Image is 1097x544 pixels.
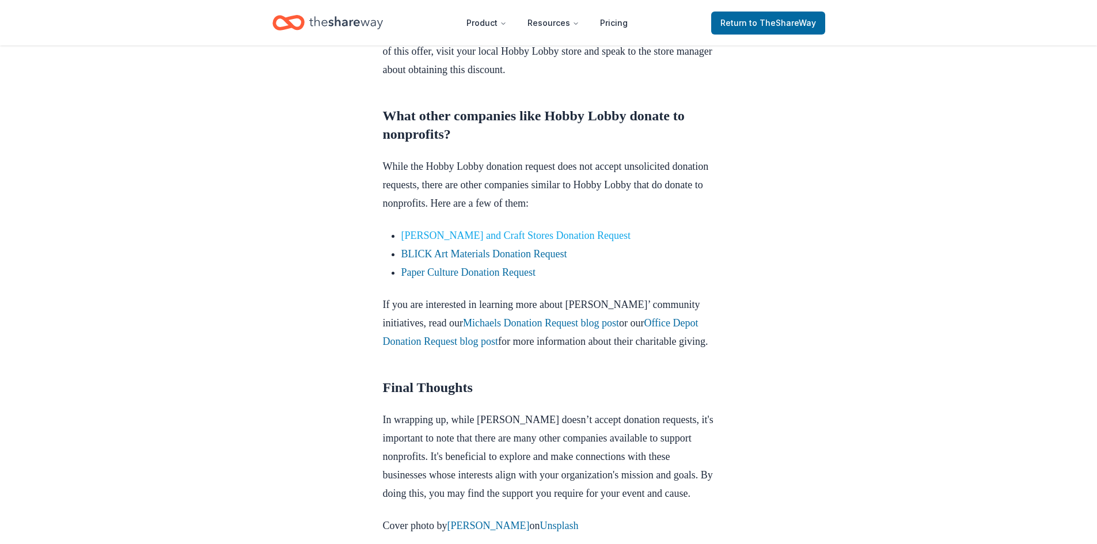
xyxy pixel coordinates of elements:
[720,16,816,30] span: Return
[383,295,715,351] p: If you are interested in learning more about [PERSON_NAME]’ community initiatives, read our or ou...
[749,18,816,28] span: to TheShareWay
[591,12,637,35] a: Pricing
[383,410,715,503] p: In wrapping up, while [PERSON_NAME] doesn’t accept donation requests, it's important to note that...
[540,520,579,531] a: Unsplash
[711,12,825,35] a: Returnto TheShareWay
[401,267,536,278] a: Paper Culture Donation Request
[383,378,715,397] h2: Final Thoughts
[457,12,516,35] button: Product
[457,9,637,36] nav: Main
[383,157,715,212] p: While the Hobby Lobby donation request does not accept unsolicited donation requests, there are o...
[463,317,619,329] a: Michaels Donation Request blog post
[383,516,715,535] p: Cover photo by on
[518,12,589,35] button: Resources
[401,248,567,260] a: BLICK Art Materials Donation Request
[272,9,383,36] a: Home
[383,106,715,143] h2: What other companies like Hobby Lobby donate to nonprofits?
[447,520,530,531] a: [PERSON_NAME]
[401,230,631,241] a: [PERSON_NAME] and Craft Stores Donation Request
